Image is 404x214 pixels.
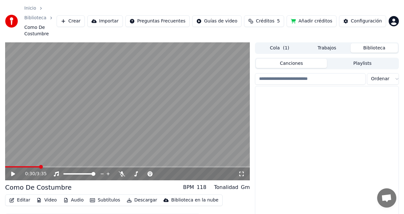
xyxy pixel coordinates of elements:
img: youka [5,15,18,28]
button: Audio [61,196,86,205]
span: 5 [277,18,280,24]
div: / [25,171,40,177]
span: ( 1 ) [283,45,289,51]
button: Subtítulos [87,196,123,205]
div: Gm [241,184,250,191]
button: Canciones [256,59,327,68]
button: Preguntas Frecuentes [125,15,190,27]
span: Como De Costumbre [24,24,57,37]
button: Editar [7,196,33,205]
a: Inicio [24,5,36,12]
span: 3:35 [36,171,46,177]
a: Open chat [377,188,396,208]
button: Créditos5 [244,15,284,27]
span: 0:30 [25,171,35,177]
button: Crear [57,15,85,27]
div: Configuración [351,18,382,24]
div: Como De Costumbre [5,183,72,192]
button: Trabajos [303,43,351,53]
button: Playlists [327,59,398,68]
div: Biblioteca en la nube [171,197,218,203]
div: 118 [197,184,207,191]
button: Biblioteca [351,43,398,53]
button: Importar [87,15,123,27]
button: Configuración [339,15,386,27]
a: Biblioteca [24,15,46,21]
div: BPM [183,184,194,191]
button: Guías de video [192,15,242,27]
span: Ordenar [371,76,389,82]
button: Añadir créditos [287,15,337,27]
nav: breadcrumb [24,5,57,37]
span: Créditos [256,18,274,24]
button: Cola [256,43,303,53]
div: Tonalidad [214,184,238,191]
button: Video [34,196,59,205]
button: Descargar [124,196,160,205]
